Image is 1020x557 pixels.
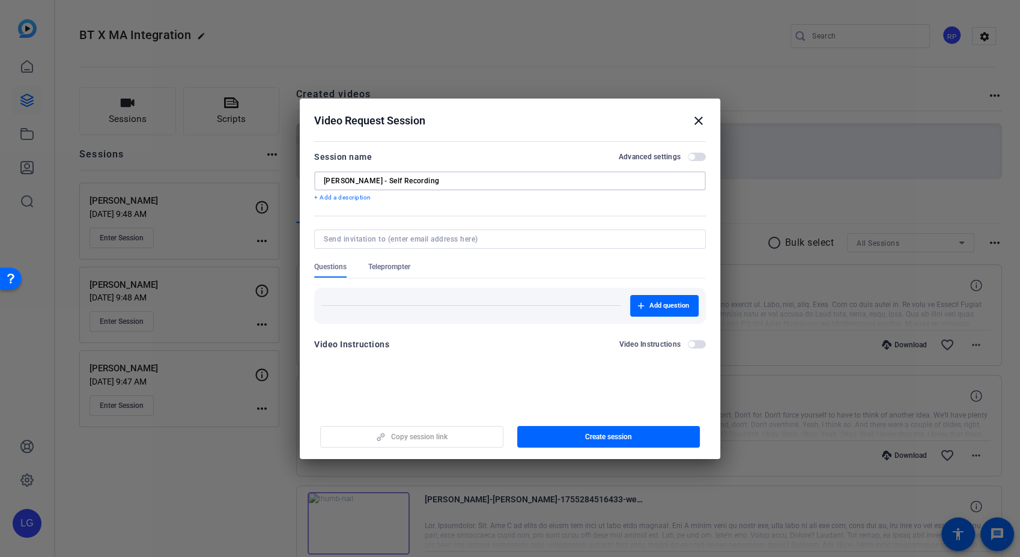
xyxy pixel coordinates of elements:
mat-icon: close [691,114,706,128]
h2: Video Instructions [619,339,681,349]
div: Session name [314,150,372,164]
input: Enter Session Name [324,176,696,186]
span: Add question [649,301,689,311]
span: Teleprompter [368,262,410,272]
input: Send invitation to (enter email address here) [324,234,691,244]
h2: Advanced settings [619,152,681,162]
p: + Add a description [314,193,706,202]
span: Questions [314,262,347,272]
div: Video Request Session [314,114,706,128]
button: Add question [630,295,699,317]
div: Video Instructions [314,337,389,352]
button: Create session [517,426,700,448]
span: Create session [585,432,632,442]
